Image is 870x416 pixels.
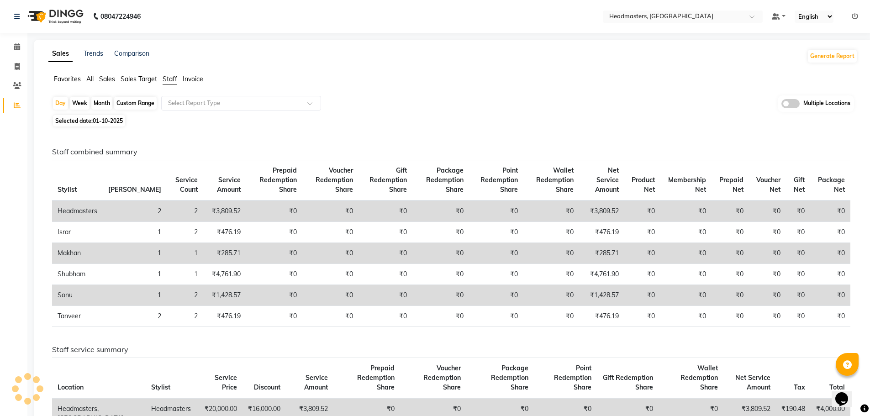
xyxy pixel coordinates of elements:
[829,383,845,391] span: Total
[412,306,469,327] td: ₹0
[70,97,90,110] div: Week
[52,345,850,354] h6: Staff service summary
[167,222,203,243] td: 2
[246,264,302,285] td: ₹0
[167,285,203,306] td: 2
[749,285,786,306] td: ₹0
[203,222,246,243] td: ₹476.19
[108,185,161,194] span: [PERSON_NAME]
[103,285,167,306] td: 1
[359,222,412,243] td: ₹0
[786,306,810,327] td: ₹0
[302,264,359,285] td: ₹0
[304,374,328,391] span: Service Amount
[810,222,850,243] td: ₹0
[54,75,81,83] span: Favorites
[810,285,850,306] td: ₹0
[469,222,524,243] td: ₹0
[712,285,749,306] td: ₹0
[523,243,579,264] td: ₹0
[624,200,661,222] td: ₹0
[203,200,246,222] td: ₹3,809.52
[480,166,518,194] span: Point Redemption Share
[217,176,241,194] span: Service Amount
[203,306,246,327] td: ₹476.19
[794,383,805,391] span: Tax
[246,222,302,243] td: ₹0
[579,222,624,243] td: ₹476.19
[680,364,718,391] span: Wallet Redemption Share
[84,49,103,58] a: Trends
[523,200,579,222] td: ₹0
[412,285,469,306] td: ₹0
[719,176,743,194] span: Prepaid Net
[749,264,786,285] td: ₹0
[103,306,167,327] td: 2
[316,166,353,194] span: Voucher Redemption Share
[595,166,619,194] span: Net Service Amount
[712,264,749,285] td: ₹0
[523,222,579,243] td: ₹0
[579,243,624,264] td: ₹285.71
[412,264,469,285] td: ₹0
[523,264,579,285] td: ₹0
[246,200,302,222] td: ₹0
[302,306,359,327] td: ₹0
[624,285,661,306] td: ₹0
[423,364,461,391] span: Voucher Redemption Share
[579,264,624,285] td: ₹4,761.90
[469,200,524,222] td: ₹0
[660,306,712,327] td: ₹0
[99,75,115,83] span: Sales
[302,243,359,264] td: ₹0
[523,306,579,327] td: ₹0
[712,222,749,243] td: ₹0
[203,264,246,285] td: ₹4,761.90
[52,243,103,264] td: Makhan
[114,49,149,58] a: Comparison
[167,306,203,327] td: 2
[660,200,712,222] td: ₹0
[794,176,805,194] span: Gift Net
[818,176,845,194] span: Package Net
[58,185,77,194] span: Stylist
[660,222,712,243] td: ₹0
[23,4,86,29] img: logo
[832,379,861,407] iframe: chat widget
[579,200,624,222] td: ₹3,809.52
[786,200,810,222] td: ₹0
[579,306,624,327] td: ₹476.19
[786,243,810,264] td: ₹0
[426,166,464,194] span: Package Redemption Share
[203,285,246,306] td: ₹1,428.57
[603,374,653,391] span: Gift Redemption Share
[491,364,528,391] span: Package Redemption Share
[749,243,786,264] td: ₹0
[103,243,167,264] td: 1
[203,243,246,264] td: ₹285.71
[660,264,712,285] td: ₹0
[735,374,770,391] span: Net Service Amount
[215,374,237,391] span: Service Price
[167,243,203,264] td: 1
[52,147,850,156] h6: Staff combined summary
[53,115,125,126] span: Selected date:
[803,99,850,108] span: Multiple Locations
[749,200,786,222] td: ₹0
[302,222,359,243] td: ₹0
[58,383,84,391] span: Location
[412,200,469,222] td: ₹0
[93,117,123,124] span: 01-10-2025
[536,166,574,194] span: Wallet Redemption Share
[469,285,524,306] td: ₹0
[808,50,857,63] button: Generate Report
[554,364,591,391] span: Point Redemption Share
[786,264,810,285] td: ₹0
[369,166,407,194] span: Gift Redemption Share
[52,264,103,285] td: Shubham
[167,200,203,222] td: 2
[469,243,524,264] td: ₹0
[624,222,661,243] td: ₹0
[246,243,302,264] td: ₹0
[359,264,412,285] td: ₹0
